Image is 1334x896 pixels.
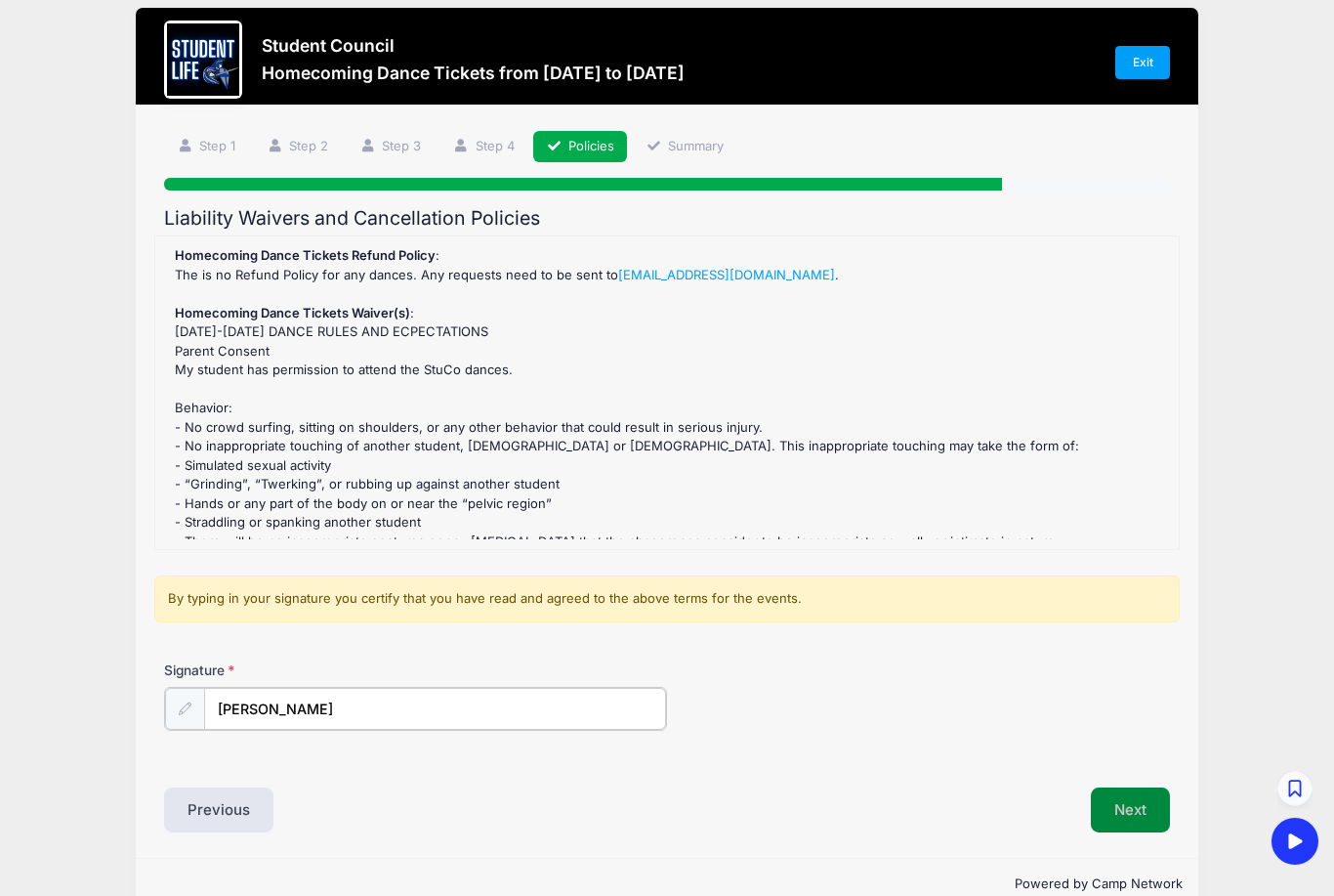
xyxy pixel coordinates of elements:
a: Step 4 [440,131,527,163]
input: Enter first and last name [204,688,666,730]
a: Step 1 [164,131,248,163]
button: Previous [164,788,273,832]
a: Exit [1115,46,1170,79]
a: [EMAIL_ADDRESS][DOMAIN_NAME] [618,267,835,282]
div: : The is no Refund Policy for any dances. Any requests need to be sent to . : [DATE]-[DATE] DANCE... [165,246,1168,539]
h3: Homecoming Dance Tickets from [DATE] to [DATE] [262,63,685,83]
a: Summary [633,131,736,163]
label: Signature [164,661,415,680]
strong: Homecoming Dance Tickets Refund Policy [175,247,436,263]
strong: Homecoming Dance Tickets Waiver(s) [175,305,410,320]
a: Step 3 [348,131,435,163]
h3: Student Council [262,35,685,56]
div: By typing in your signature you certify that you have read and agreed to the above terms for the ... [154,576,1179,622]
h2: Liability Waivers and Cancellation Policies [164,207,1170,230]
p: Powered by Camp Network [151,875,1183,894]
a: Policies [533,131,627,163]
button: Next [1091,788,1170,832]
a: Step 2 [254,131,341,163]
